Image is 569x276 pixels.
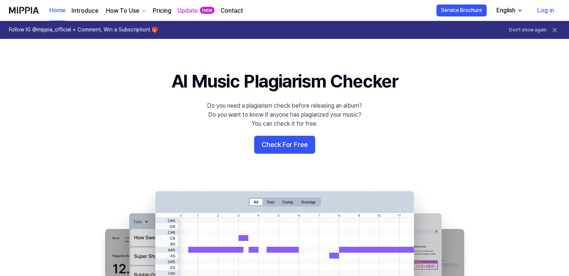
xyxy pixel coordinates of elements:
[509,27,547,33] button: Don't show again
[490,3,527,18] button: English
[49,0,66,21] a: Home
[495,6,517,15] div: English
[220,6,243,15] a: Contact
[153,6,171,15] a: Pricing
[177,6,198,15] a: Update
[104,6,147,15] button: How To Use
[71,6,98,15] a: Introduce
[207,101,362,128] div: Do you need a plagiarism check before releasing an album? Do you want to know if anyone has plagi...
[254,136,315,154] button: Check For Free
[104,6,141,15] div: How To Use
[9,26,158,34] h1: Follow IG @mippia_official + Comment, Win a Subscription! 🎁
[171,69,398,94] h1: AI Music Plagiarism Checker
[436,4,487,16] button: Service Brochure
[200,7,214,14] div: new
